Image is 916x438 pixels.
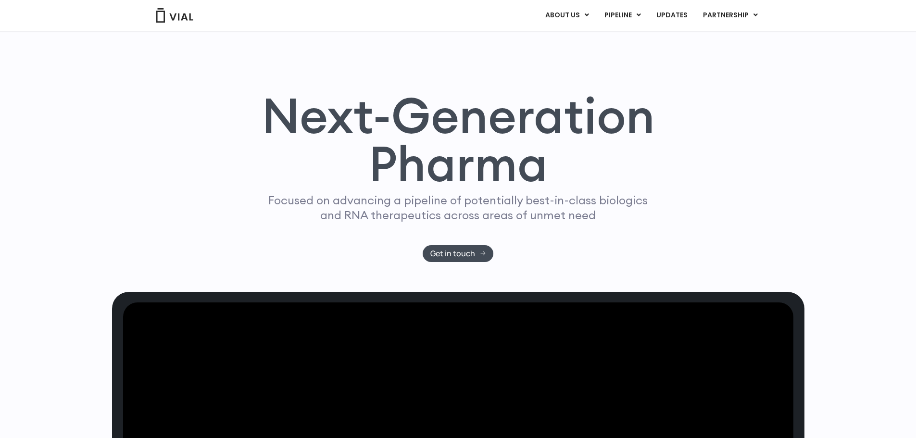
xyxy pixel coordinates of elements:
[250,91,666,188] h1: Next-Generation Pharma
[264,193,652,223] p: Focused on advancing a pipeline of potentially best-in-class biologics and RNA therapeutics acros...
[155,8,194,23] img: Vial Logo
[695,7,765,24] a: PARTNERSHIPMenu Toggle
[430,250,475,257] span: Get in touch
[423,245,493,262] a: Get in touch
[597,7,648,24] a: PIPELINEMenu Toggle
[538,7,596,24] a: ABOUT USMenu Toggle
[649,7,695,24] a: UPDATES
